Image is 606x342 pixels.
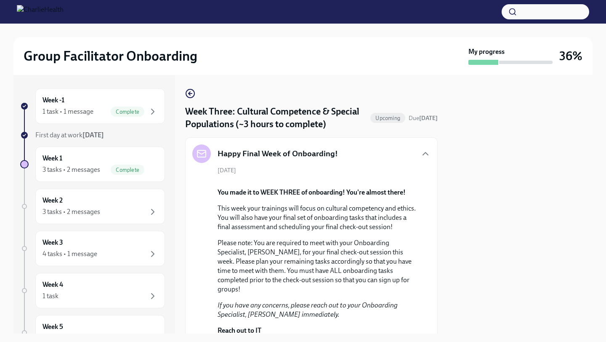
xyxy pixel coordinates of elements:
a: Week 23 tasks • 2 messages [20,189,165,224]
h3: 36% [559,48,582,64]
img: CharlieHealth [17,5,64,19]
span: Complete [111,167,144,173]
strong: [DATE] [82,131,104,139]
h5: Happy Final Week of Onboarding! [218,148,338,159]
h6: Week 2 [43,196,63,205]
h4: Week Three: Cultural Competence & Special Populations (~3 hours to complete) [185,105,367,131]
a: Week 41 task [20,273,165,308]
span: First day at work [35,131,104,139]
strong: My progress [468,47,505,56]
a: Week 13 tasks • 2 messagesComplete [20,147,165,182]
h6: Week -1 [43,96,64,105]
strong: Reach out to IT [218,326,261,334]
p: This week your trainings will focus on cultural competency and ethics. You will also have your fi... [218,204,417,232]
div: 1 task • 1 message [43,107,93,116]
span: Due [409,115,438,122]
span: [DATE] [218,166,236,174]
strong: [DATE] [419,115,438,122]
em: If you have any concerns, please reach out to your Onboarding Specialist, [PERSON_NAME] immediately. [218,301,398,318]
div: 3 tasks • 2 messages [43,207,100,216]
span: Upcoming [370,115,405,121]
div: 1 task [43,291,58,301]
h6: Week 3 [43,238,63,247]
h6: Week 1 [43,154,62,163]
a: Week -11 task • 1 messageComplete [20,88,165,124]
p: Please note: You are required to meet with your Onboarding Specialist, [PERSON_NAME], for your fi... [218,238,417,294]
strong: You made it to WEEK THREE of onboarding! You're almost there! [218,188,406,196]
h6: Week 5 [43,322,63,331]
div: 3 tasks • 2 messages [43,165,100,174]
div: 4 tasks • 1 message [43,249,97,259]
span: Complete [111,109,144,115]
h6: Week 4 [43,280,63,289]
a: Week 34 tasks • 1 message [20,231,165,266]
a: First day at work[DATE] [20,131,165,140]
span: August 25th, 2025 10:00 [409,114,438,122]
h2: Group Facilitator Onboarding [24,48,197,64]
